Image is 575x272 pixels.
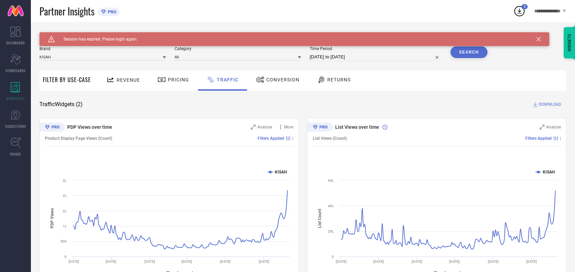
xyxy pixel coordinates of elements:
[335,124,379,130] span: List Views over time
[43,76,91,84] span: Filter By Use-Case
[64,255,67,259] text: 0
[266,77,300,82] span: Conversion
[60,239,67,243] text: 50K
[310,53,442,61] input: Select time period
[63,209,67,213] text: 2L
[63,194,67,197] text: 2L
[539,101,561,108] span: DOWNLOAD
[39,4,94,18] span: Partner Insights
[257,125,272,129] span: Analyse
[50,208,55,228] tspan: PDP Views
[6,96,25,101] span: WORKSPACE
[560,136,561,141] span: |
[106,260,116,263] text: [DATE]
[5,124,26,129] span: SUGGESTIONS
[450,46,488,58] button: Search
[67,124,112,130] span: PDP Views over time
[259,260,269,263] text: [DATE]
[220,260,231,263] text: [DATE]
[524,4,526,9] span: 1
[63,179,67,182] text: 3L
[546,125,561,129] span: Analyse
[5,68,26,73] span: SCORECARDS
[373,260,384,263] text: [DATE]
[69,260,79,263] text: [DATE]
[258,136,284,141] span: Filters Applied
[106,9,116,14] span: PRO
[412,260,422,263] text: [DATE]
[307,123,333,133] div: Premium
[284,125,293,129] span: More
[292,136,293,141] span: |
[175,46,301,51] span: Category
[488,260,498,263] text: [DATE]
[39,123,65,133] div: Premium
[332,255,334,259] text: 0
[317,209,322,228] tspan: List Count
[39,32,87,38] span: SYSTEM WORKSPACE
[449,260,460,263] text: [DATE]
[526,260,537,263] text: [DATE]
[275,170,287,174] text: KISAH
[543,170,555,174] text: KISAH
[251,125,256,129] svg: Zoom
[336,260,346,263] text: [DATE]
[45,136,112,141] span: Product Display Page Views (Count)
[328,204,334,208] text: 40L
[10,151,21,157] span: TRENDS
[181,260,192,263] text: [DATE]
[310,46,442,51] span: Time Period
[525,136,552,141] span: Filters Applied
[63,224,67,228] text: 1L
[39,46,166,51] span: Brand
[217,77,238,82] span: Traffic
[328,229,334,233] text: 20L
[313,136,347,141] span: List Views (Count)
[144,260,155,263] text: [DATE]
[513,5,526,17] div: Open download list
[39,101,83,108] span: Traffic Widgets ( 2 )
[328,179,334,182] text: 60L
[55,37,138,42] span: Session has expired. Please login again.
[117,77,140,83] span: Revenue
[327,77,351,82] span: Returns
[540,125,544,129] svg: Zoom
[168,77,189,82] span: Pricing
[6,40,25,45] span: DASHBOARD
